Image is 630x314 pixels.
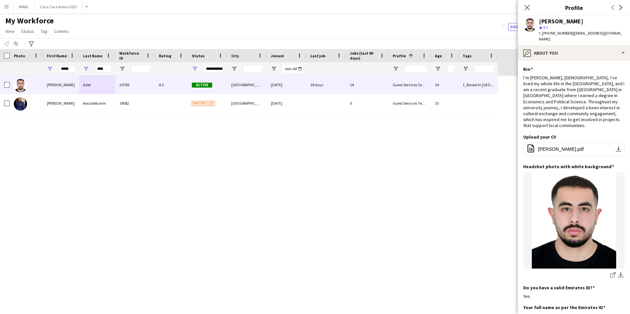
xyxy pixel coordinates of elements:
div: 14082 [115,94,155,112]
span: Waiting list [192,101,215,106]
input: Last Name Filter Input [95,65,111,73]
span: Tag [41,28,47,34]
a: Status [18,27,37,36]
button: Coca Coca Arena 2025 [35,0,83,13]
a: View [3,27,17,36]
input: Profile Filter Input [405,65,427,73]
h3: Headshot photo with white background [523,164,614,170]
div: 33 [431,94,459,112]
span: Age [435,53,442,58]
span: Workforce ID [119,51,143,61]
input: Joined Filter Input [283,65,302,73]
span: My Workforce [5,16,54,26]
span: Photo [14,53,25,58]
a: Tag [38,27,50,36]
button: Open Filter Menu [119,66,125,72]
input: First Name Filter Input [59,65,75,73]
button: Open Filter Menu [192,66,198,72]
span: Profile [393,53,406,58]
span: City [231,53,239,58]
div: Guest Services Team [389,94,431,112]
button: Open Filter Menu [463,66,469,72]
app-action-btn: Advanced filters [27,40,35,48]
button: Open Filter Menu [393,66,399,72]
span: Last job [310,53,325,58]
span: Jobs (last 90 days) [350,51,377,61]
span: | [EMAIL_ADDRESS][DOMAIN_NAME] [539,31,622,41]
button: Open Filter Menu [231,66,237,72]
input: City Filter Input [243,65,263,73]
img: Ahmed Adel [14,79,27,92]
div: Awadelkarim [79,94,115,112]
span: Tags [463,53,472,58]
div: 24 [431,76,459,94]
span: Comms [54,28,69,34]
div: 28 days [306,76,346,94]
span: View [5,28,14,34]
input: Tags Filter Input [474,65,494,73]
button: [PERSON_NAME].pdf [523,143,625,156]
button: Open Filter Menu [47,66,53,72]
div: 14 [346,76,389,94]
div: [DATE] [267,94,306,112]
span: Last Name [83,53,102,58]
span: Joined [271,53,284,58]
div: Yes [523,293,625,299]
div: About you [518,45,630,61]
div: I’m [PERSON_NAME], [DEMOGRAPHIC_DATA], I’ve lived my whole life in the [GEOGRAPHIC_DATA], and I a... [523,75,625,129]
div: [PERSON_NAME] [43,76,79,94]
span: t. [PHONE_NUMBER] [539,31,573,36]
div: Adel [79,76,115,94]
button: Open Filter Menu [83,66,89,72]
input: Age Filter Input [447,65,455,73]
div: Guest Services Team [389,76,431,94]
div: 0 [346,94,389,112]
div: 1_Based in [GEOGRAPHIC_DATA], 2_English Level = 2/3 Good , 4_EA Active, [GEOGRAPHIC_DATA] [459,76,498,94]
div: [PERSON_NAME] [539,18,583,24]
span: Active [192,83,212,88]
h3: Do you have a valid Emirates ID? [523,285,595,291]
span: Status [21,28,34,34]
span: First Name [47,53,67,58]
img: Ahmed Awadelkarim [14,97,27,111]
h3: Upload your CV [523,134,556,140]
div: [DATE] [267,76,306,94]
div: 4.3 [155,76,188,94]
h3: Profile [518,3,630,12]
button: Open Filter Menu [271,66,277,72]
button: Everyone12,852 [508,23,543,31]
div: [GEOGRAPHIC_DATA] [227,94,267,112]
span: Rating [159,53,171,58]
a: Comms [51,27,72,36]
button: MIRAL [14,0,35,13]
div: 20789 [115,76,155,94]
div: [GEOGRAPHIC_DATA] [227,76,267,94]
h3: Bio [523,66,533,72]
span: [PERSON_NAME].pdf [538,146,584,152]
span: 4.3 [543,25,548,30]
button: Open Filter Menu [435,66,441,72]
img: IMG_3675.jpeg [523,172,625,269]
div: [PERSON_NAME] [43,94,79,112]
span: Status [192,53,205,58]
h3: Your full name as per the Emirates ID [523,304,605,310]
input: Workforce ID Filter Input [131,65,151,73]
